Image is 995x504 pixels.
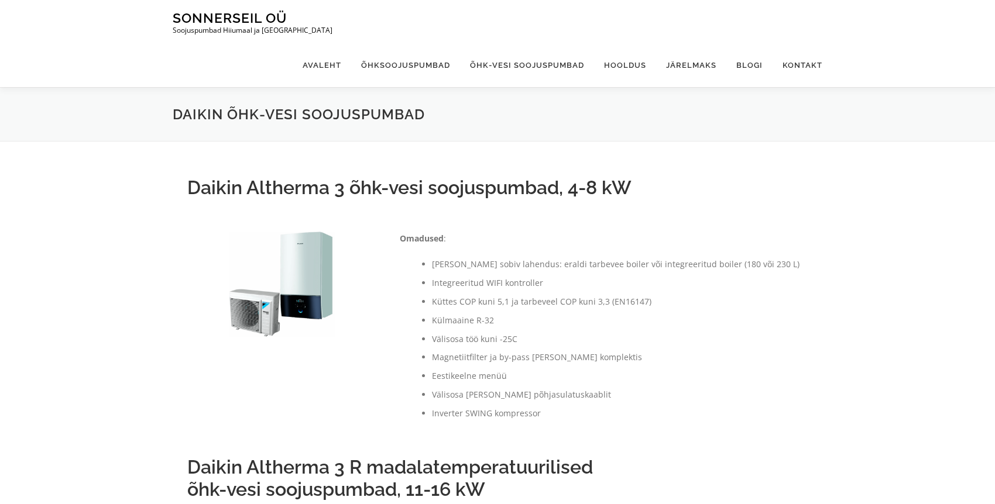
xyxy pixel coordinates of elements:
a: Avaleht [293,43,351,87]
p: Soojuspumbad Hiiumaal ja [GEOGRAPHIC_DATA] [173,26,332,34]
a: Õhksoojuspumbad [351,43,460,87]
a: Õhk-vesi soojuspumbad [460,43,594,87]
p: : [400,232,801,246]
li: Küttes COP kuni 5,1 ja tarbeveel COP kuni 3,3 (EN16147) [432,295,801,309]
li: Inverter SWING kompressor [432,406,801,420]
li: Välisosa töö kuni -25C [432,332,801,346]
li: Magnetiitfilter ja by-pass [PERSON_NAME] komplektis [432,350,801,364]
h2: Daikin Altherma 3 R madalatemperatuurilised õhk-vesi soojuspumbad, 11-16 kW [187,456,808,501]
img: daikin-erga08dv-ehbx08d9w-800x800 [187,232,376,338]
li: Välisosa [PERSON_NAME] põhjasulatuskaablit [432,388,801,402]
a: Järelmaks [656,43,726,87]
a: Blogi [726,43,773,87]
h1: Daikin õhk-vesi soojuspumbad [173,105,822,123]
strong: Omadused [400,233,444,244]
li: Külmaaine R-32 [432,313,801,327]
h2: Daikin Altherma 3 õhk-vesi soojuspumbad, 4-8 kW [187,177,808,199]
li: Eestikeelne menüü [432,369,801,383]
li: [PERSON_NAME] sobiv lahendus: eraldi tarbevee boiler või integreeritud boiler (180 või 230 L) [432,257,801,271]
a: Hooldus [594,43,656,87]
a: Sonnerseil OÜ [173,10,287,26]
li: Integreeritud WIFI kontroller [432,276,801,290]
a: Kontakt [773,43,822,87]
